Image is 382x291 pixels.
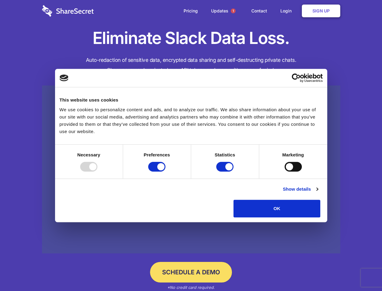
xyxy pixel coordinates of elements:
a: Login [274,2,301,20]
div: We use cookies to personalize content and ads, and to analyze our traffic. We also share informat... [60,106,323,135]
a: Contact [245,2,273,20]
img: logo [60,75,69,81]
div: This website uses cookies [60,96,323,104]
button: OK [233,200,320,217]
h1: Eliminate Slack Data Loss. [42,27,340,49]
a: Wistia video thumbnail [42,85,340,254]
a: Sign Up [302,5,340,17]
strong: Statistics [215,152,235,157]
em: *No credit card required. [167,285,215,290]
h4: Auto-redaction of sensitive data, encrypted data sharing and self-destructing private chats. Shar... [42,55,340,75]
a: Pricing [178,2,204,20]
a: Usercentrics Cookiebot - opens in a new window [270,73,323,82]
strong: Preferences [144,152,170,157]
a: Show details [283,186,318,193]
strong: Necessary [77,152,100,157]
img: logo-wordmark-white-trans-d4663122ce5f474addd5e946df7df03e33cb6a1c49d2221995e7729f52c070b2.svg [42,5,94,17]
strong: Marketing [282,152,304,157]
a: Schedule a Demo [150,262,232,283]
span: 1 [231,8,236,13]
